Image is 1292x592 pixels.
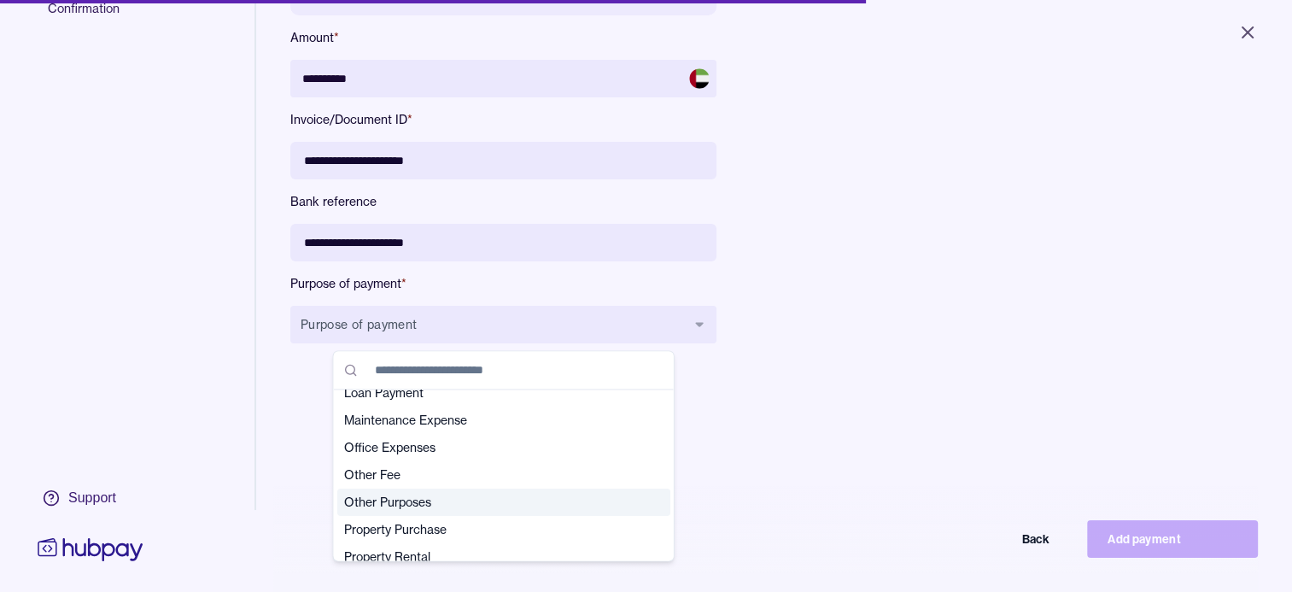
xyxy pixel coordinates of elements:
span: Other Fee [344,466,643,484]
label: Bank reference [290,193,716,210]
span: Property Purchase [344,521,643,538]
button: Purpose of payment [290,306,716,343]
span: Office Expenses [344,439,643,456]
label: Purpose of payment [290,275,716,292]
label: Amount [290,29,716,46]
button: Back [899,520,1070,558]
a: Support [34,480,147,516]
div: Support [68,489,116,507]
button: Close [1217,14,1278,51]
span: Property Rental [344,548,643,566]
label: Invoice/Document ID [290,111,716,128]
span: Loan Payment [344,384,643,402]
span: Other Purposes [344,494,643,511]
span: Maintenance Expense [344,412,643,429]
